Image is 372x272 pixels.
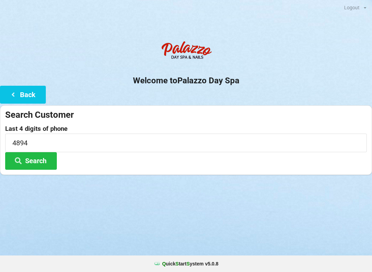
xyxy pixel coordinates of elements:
span: S [176,261,179,266]
label: Last 4 digits of phone [5,125,367,132]
button: Search [5,152,57,170]
span: S [186,261,189,266]
div: Logout [344,5,360,10]
div: Search Customer [5,109,367,121]
span: Q [162,261,166,266]
img: PalazzoDaySpaNails-Logo.png [158,38,214,65]
img: favicon.ico [154,260,161,267]
input: 0000 [5,134,367,152]
b: uick tart ystem v 5.0.8 [162,260,218,267]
